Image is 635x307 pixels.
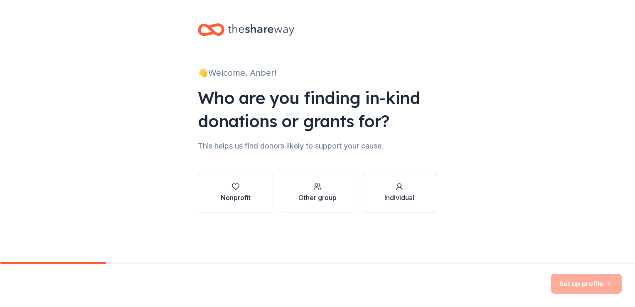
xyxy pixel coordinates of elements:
[198,66,437,79] div: 👋 Welcome, Anber!
[198,139,437,153] div: This helps us find donors likely to support your cause.
[198,173,273,213] button: Nonprofit
[221,193,251,203] div: Nonprofit
[280,173,355,213] button: Other group
[298,193,337,203] div: Other group
[384,193,414,203] div: Individual
[198,86,437,133] div: Who are you finding in-kind donations or grants for?
[362,173,437,213] button: Individual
